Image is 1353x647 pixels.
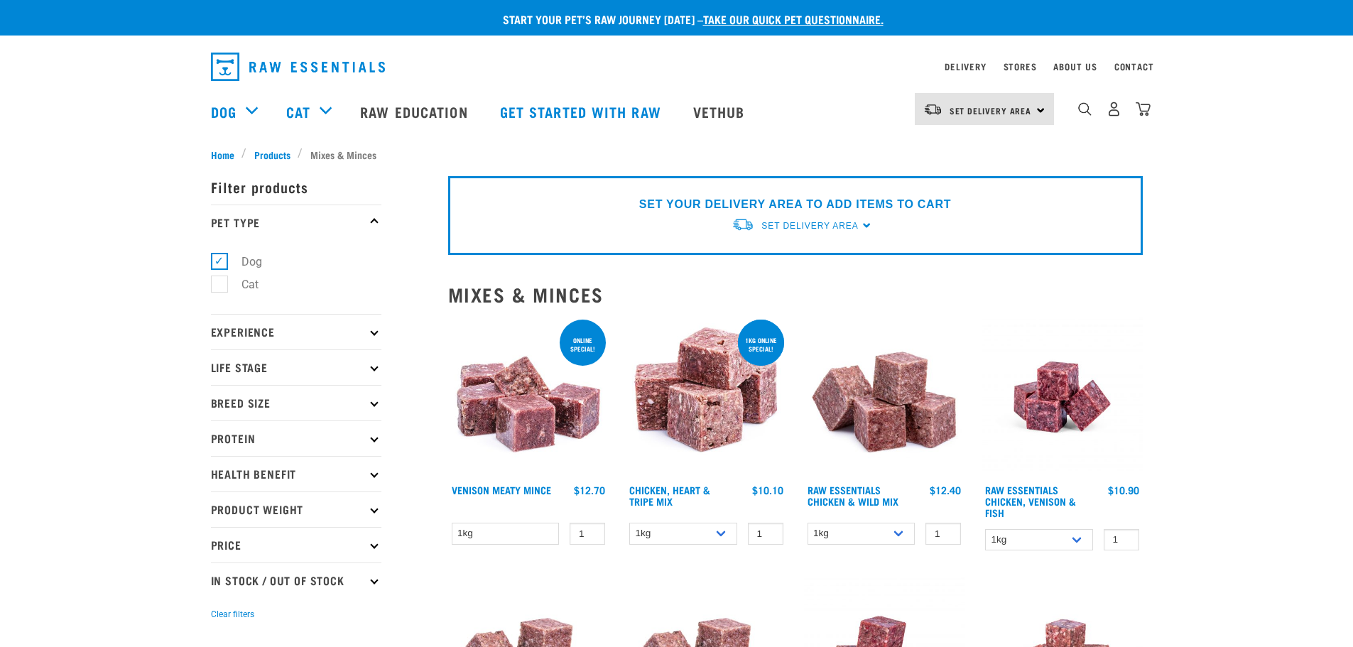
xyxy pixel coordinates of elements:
[950,108,1032,113] span: Set Delivery Area
[346,83,485,140] a: Raw Education
[286,101,310,122] a: Cat
[1107,102,1121,116] img: user.png
[211,491,381,527] p: Product Weight
[211,147,242,162] a: Home
[738,330,784,359] div: 1kg online special!
[452,487,551,492] a: Venison Meaty Mince
[211,456,381,491] p: Health Benefit
[211,562,381,598] p: In Stock / Out Of Stock
[560,330,606,359] div: ONLINE SPECIAL!
[703,16,884,22] a: take our quick pet questionnaire.
[219,253,268,271] label: Dog
[1004,64,1037,69] a: Stores
[982,317,1143,478] img: Chicken Venison mix 1655
[211,169,381,205] p: Filter products
[804,317,965,478] img: Pile Of Cubed Chicken Wild Meat Mix
[925,523,961,545] input: 1
[211,608,254,621] button: Clear filters
[211,147,1143,162] nav: breadcrumbs
[1136,102,1151,116] img: home-icon@2x.png
[732,217,754,232] img: van-moving.png
[945,64,986,69] a: Delivery
[985,487,1076,515] a: Raw Essentials Chicken, Venison & Fish
[211,101,237,122] a: Dog
[629,487,710,504] a: Chicken, Heart & Tripe Mix
[574,484,605,496] div: $12.70
[639,196,951,213] p: SET YOUR DELIVERY AREA TO ADD ITEMS TO CART
[752,484,783,496] div: $10.10
[200,47,1154,87] nav: dropdown navigation
[211,527,381,562] p: Price
[1108,484,1139,496] div: $10.90
[626,317,787,478] img: 1062 Chicken Heart Tripe Mix 01
[748,523,783,545] input: 1
[211,349,381,385] p: Life Stage
[246,147,298,162] a: Products
[211,385,381,420] p: Breed Size
[211,53,385,81] img: Raw Essentials Logo
[808,487,898,504] a: Raw Essentials Chicken & Wild Mix
[1053,64,1097,69] a: About Us
[254,147,290,162] span: Products
[211,314,381,349] p: Experience
[761,221,858,231] span: Set Delivery Area
[486,83,679,140] a: Get started with Raw
[211,147,234,162] span: Home
[211,205,381,240] p: Pet Type
[448,317,609,478] img: 1117 Venison Meat Mince 01
[1104,529,1139,551] input: 1
[570,523,605,545] input: 1
[679,83,763,140] a: Vethub
[219,276,264,293] label: Cat
[1114,64,1154,69] a: Contact
[211,420,381,456] p: Protein
[930,484,961,496] div: $12.40
[448,283,1143,305] h2: Mixes & Minces
[923,103,942,116] img: van-moving.png
[1078,102,1092,116] img: home-icon-1@2x.png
